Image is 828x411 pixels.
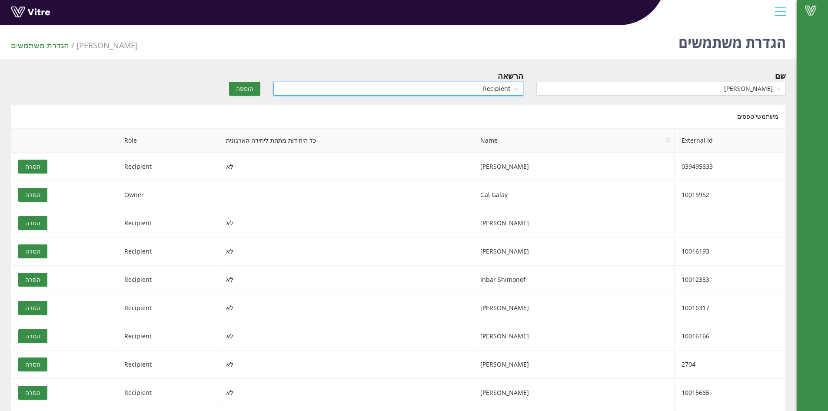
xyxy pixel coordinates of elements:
[18,329,47,343] button: הסרה
[682,388,709,397] span: 10015665
[25,388,40,398] span: הסרה
[682,275,709,284] span: 10012383
[542,82,781,95] span: Revital Saloomi
[219,266,473,294] td: לא
[682,360,695,368] span: 2704
[117,129,219,153] th: Role
[18,273,47,287] button: הסרה
[236,84,253,94] span: הוספה
[124,190,144,199] span: Owner
[219,153,473,181] td: לא
[25,275,40,284] span: הסרה
[473,294,675,322] td: [PERSON_NAME]
[219,351,473,379] td: לא
[25,190,40,200] span: הסרה
[76,40,138,50] span: 379
[498,70,523,82] div: הרשאה
[473,266,675,294] td: Inbar Shimonof
[678,22,786,59] h1: הגדרת משתמשים
[775,70,786,82] div: שם
[473,153,675,181] td: [PERSON_NAME]
[124,247,152,255] span: Recipient
[473,322,675,351] td: [PERSON_NAME]
[124,219,152,227] span: Recipient
[11,39,76,51] li: הגדרת משתמשים
[473,351,675,379] td: [PERSON_NAME]
[25,247,40,256] span: הסרה
[229,82,260,96] button: הוספה
[682,190,709,199] span: 10015952
[25,331,40,341] span: הסרה
[124,388,152,397] span: Recipient
[279,82,518,95] span: Recipient
[219,237,473,266] td: לא
[665,138,671,143] span: search
[18,244,47,258] button: הסרה
[219,322,473,351] td: לא
[124,275,152,284] span: Recipient
[219,379,473,407] td: לא
[473,209,675,237] td: [PERSON_NAME]
[473,181,675,209] td: Gal Galay
[473,129,674,152] span: Name
[124,332,152,340] span: Recipient
[18,386,47,400] button: הסרה
[219,294,473,322] td: לא
[675,129,786,153] th: External Id
[219,129,473,153] th: כל היחידות מתחת ליחידה הארגונית
[682,304,709,312] span: 10016317
[473,379,675,407] td: [PERSON_NAME]
[18,160,47,174] button: הסרה
[682,332,709,340] span: 10016166
[682,247,709,255] span: 10016193
[18,301,47,315] button: הסרה
[124,360,152,368] span: Recipient
[25,360,40,369] span: הסרה
[18,216,47,230] button: הסרה
[124,304,152,312] span: Recipient
[662,129,674,152] span: search
[25,303,40,313] span: הסרה
[25,162,40,171] span: הסרה
[473,237,675,266] td: [PERSON_NAME]
[25,218,40,228] span: הסרה
[682,162,713,170] span: 039495833
[18,358,47,371] button: הסרה
[11,104,786,128] div: משתמשי טפסים
[18,188,47,202] button: הסרה
[124,162,152,170] span: Recipient
[219,209,473,237] td: לא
